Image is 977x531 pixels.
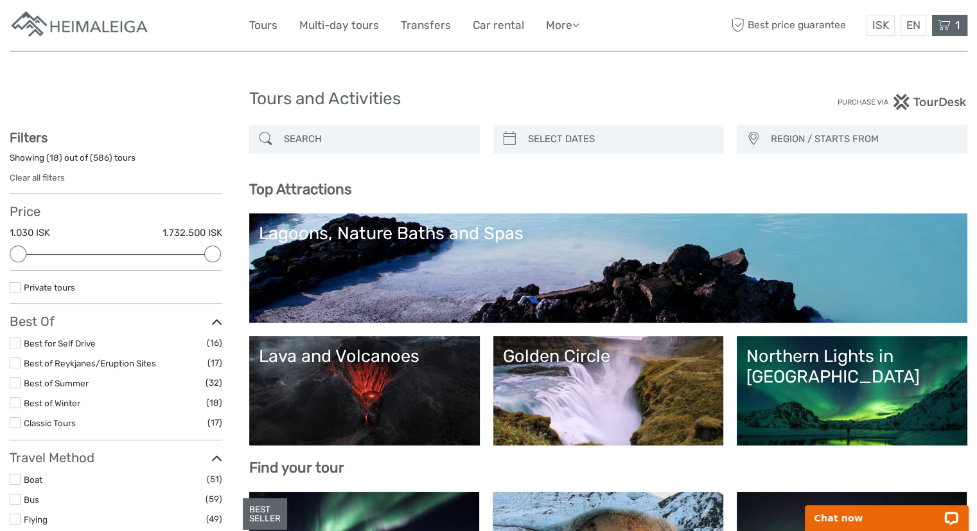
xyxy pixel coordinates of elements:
[765,129,961,150] button: REGION / STARTS FROM
[503,346,714,366] div: Golden Circle
[901,15,926,36] div: EN
[243,498,287,530] div: BEST SELLER
[206,375,222,390] span: (32)
[746,346,958,388] div: Northern Lights in [GEOGRAPHIC_DATA]
[249,459,344,476] b: Find your tour
[206,512,222,526] span: (49)
[10,10,151,41] img: Apartments in Reykjavik
[523,128,717,150] input: SELECT DATES
[24,378,89,388] a: Best of Summer
[259,223,958,244] div: Lagoons, Nature Baths and Spas
[24,474,42,485] a: Boat
[473,16,524,35] a: Car rental
[872,19,889,32] span: ISK
[206,395,222,410] span: (18)
[10,204,222,219] h3: Price
[249,181,351,198] b: Top Attractions
[24,418,76,428] a: Classic Tours
[728,15,863,36] span: Best price guarantee
[24,494,39,505] a: Bus
[259,346,470,366] div: Lava and Volcanoes
[93,152,109,164] label: 586
[207,336,222,350] span: (16)
[24,358,156,368] a: Best of Reykjanes/Eruption Sites
[259,346,470,436] a: Lava and Volcanoes
[503,346,714,436] a: Golden Circle
[953,19,962,32] span: 1
[24,338,96,348] a: Best for Self Drive
[163,226,222,240] label: 1.732.500 ISK
[207,355,222,370] span: (17)
[797,491,977,531] iframe: LiveChat chat widget
[746,346,958,436] a: Northern Lights in [GEOGRAPHIC_DATA]
[10,130,48,145] strong: Filters
[10,226,50,240] label: 1.030 ISK
[401,16,451,35] a: Transfers
[249,16,277,35] a: Tours
[207,472,222,487] span: (51)
[10,152,222,172] div: Showing ( ) out of ( ) tours
[49,152,59,164] label: 18
[10,450,222,465] h3: Travel Method
[10,172,65,183] a: Clear all filters
[10,314,222,329] h3: Best Of
[546,16,579,35] a: More
[24,514,48,525] a: Flying
[24,282,75,292] a: Private tours
[206,492,222,507] span: (59)
[24,398,80,408] a: Best of Winter
[207,415,222,430] span: (17)
[299,16,379,35] a: Multi-day tours
[259,223,958,313] a: Lagoons, Nature Baths and Spas
[837,94,967,110] img: PurchaseViaTourDesk.png
[249,89,728,109] h1: Tours and Activities
[279,128,473,150] input: SEARCH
